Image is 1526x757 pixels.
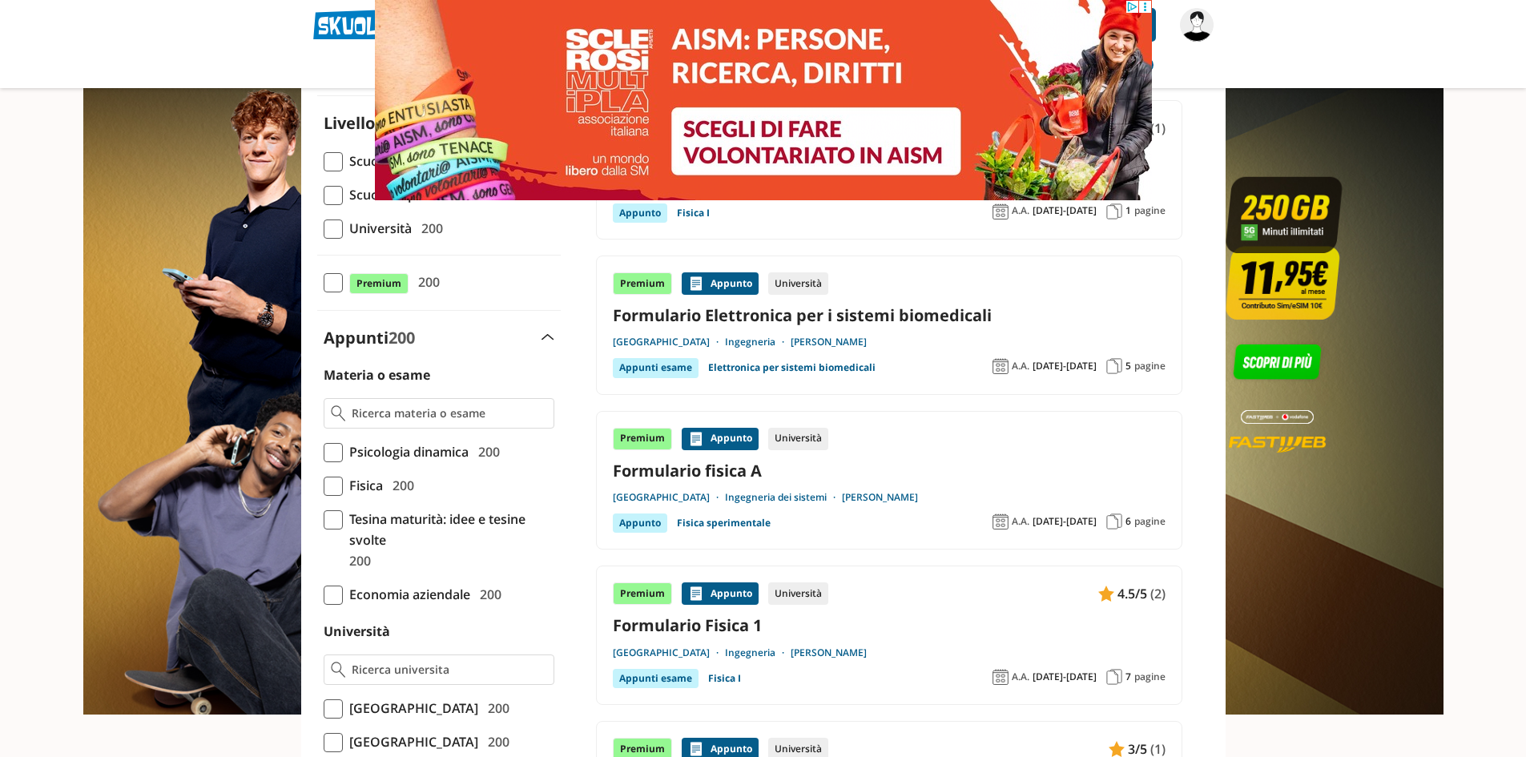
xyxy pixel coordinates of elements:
[1134,670,1166,683] span: pagine
[1109,741,1125,757] img: Appunti contenuto
[1106,358,1122,374] img: Pagine
[725,646,791,659] a: Ingegneria
[688,276,704,292] img: Appunti contenuto
[352,405,546,421] input: Ricerca materia o esame
[331,405,346,421] img: Ricerca materia o esame
[343,698,478,719] span: [GEOGRAPHIC_DATA]
[993,669,1009,685] img: Anno accademico
[993,203,1009,219] img: Anno accademico
[1125,670,1131,683] span: 7
[613,513,667,533] div: Appunto
[1125,515,1131,528] span: 6
[677,513,771,533] a: Fisica sperimentale
[613,336,725,348] a: [GEOGRAPHIC_DATA]
[993,513,1009,529] img: Anno accademico
[349,273,409,294] span: Premium
[415,218,443,239] span: 200
[1012,204,1029,217] span: A.A.
[682,428,759,450] div: Appunto
[708,669,741,688] a: Fisica I
[1033,515,1097,528] span: [DATE]-[DATE]
[542,334,554,340] img: Apri e chiudi sezione
[324,112,375,134] label: Livello
[324,366,430,384] label: Materia o esame
[1098,586,1114,602] img: Appunti contenuto
[343,441,469,462] span: Psicologia dinamica
[613,203,667,223] div: Appunto
[343,731,478,752] span: [GEOGRAPHIC_DATA]
[613,358,699,377] div: Appunti esame
[343,509,554,550] span: Tesina maturità: idee e tesine svolte
[725,491,842,504] a: Ingegneria dei sistemi
[1012,360,1029,372] span: A.A.
[343,550,371,571] span: 200
[1106,203,1122,219] img: Pagine
[1106,513,1122,529] img: Pagine
[1033,204,1097,217] span: [DATE]-[DATE]
[613,491,725,504] a: [GEOGRAPHIC_DATA]
[1150,118,1166,139] span: (1)
[725,336,791,348] a: Ingegneria
[1117,583,1147,604] span: 4.5/5
[481,698,509,719] span: 200
[343,475,383,496] span: Fisica
[682,272,759,295] div: Appunto
[1134,204,1166,217] span: pagine
[677,203,710,223] a: Fisica I
[768,428,828,450] div: Università
[1033,670,1097,683] span: [DATE]-[DATE]
[343,151,430,171] span: Scuola Media
[1012,670,1029,683] span: A.A.
[682,582,759,605] div: Appunto
[324,327,415,348] label: Appunti
[343,584,470,605] span: Economia aziendale
[613,614,1166,636] a: Formulario Fisica 1
[473,584,501,605] span: 200
[613,646,725,659] a: [GEOGRAPHIC_DATA]
[688,586,704,602] img: Appunti contenuto
[613,272,672,295] div: Premium
[768,272,828,295] div: Università
[688,431,704,447] img: Appunti contenuto
[481,731,509,752] span: 200
[613,669,699,688] div: Appunti esame
[343,184,453,205] span: Scuola Superiore
[1180,8,1214,42] img: Teffo2
[791,646,867,659] a: [PERSON_NAME]
[1033,360,1097,372] span: [DATE]-[DATE]
[613,582,672,605] div: Premium
[324,622,390,640] label: Università
[613,460,1166,481] a: Formulario fisica A
[1125,360,1131,372] span: 5
[613,304,1166,326] a: Formulario Elettronica per i sistemi biomedicali
[412,272,440,292] span: 200
[343,218,412,239] span: Università
[688,741,704,757] img: Appunti contenuto
[1106,669,1122,685] img: Pagine
[1134,515,1166,528] span: pagine
[842,491,918,504] a: [PERSON_NAME]
[613,428,672,450] div: Premium
[331,662,346,678] img: Ricerca universita
[1134,360,1166,372] span: pagine
[386,475,414,496] span: 200
[1150,583,1166,604] span: (2)
[708,358,876,377] a: Elettronica per sistemi biomedicali
[791,336,867,348] a: [PERSON_NAME]
[1012,515,1029,528] span: A.A.
[1125,204,1131,217] span: 1
[472,441,500,462] span: 200
[352,662,546,678] input: Ricerca universita
[389,327,415,348] span: 200
[768,582,828,605] div: Università
[993,358,1009,374] img: Anno accademico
